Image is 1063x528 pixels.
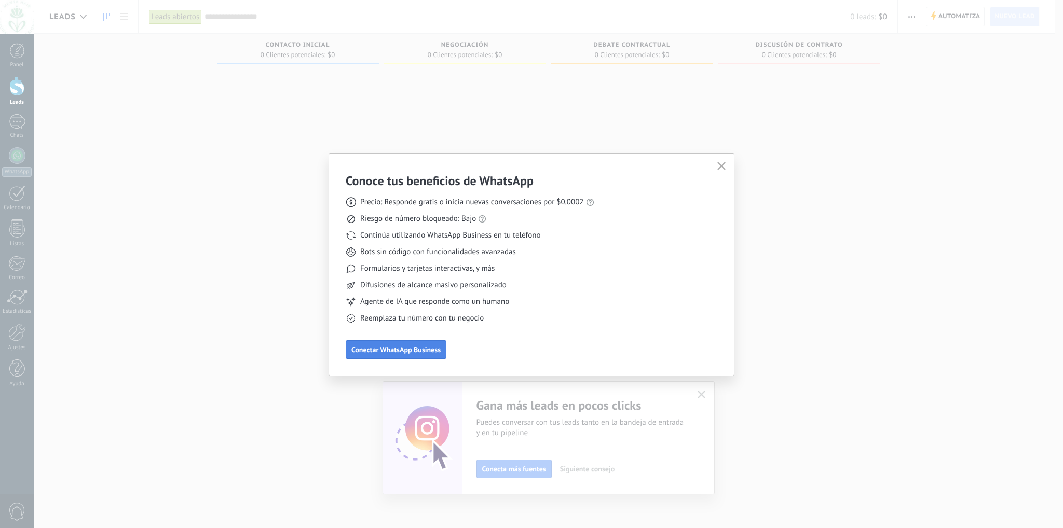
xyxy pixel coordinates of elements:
[351,346,441,353] span: Conectar WhatsApp Business
[360,313,484,324] span: Reemplaza tu número con tu negocio
[360,280,507,290] span: Difusiones de alcance masivo personalizado
[346,173,534,189] h3: Conoce tus beneficios de WhatsApp
[360,297,509,307] span: Agente de IA que responde como un humano
[360,214,476,224] span: Riesgo de número bloqueado: Bajo
[360,230,540,241] span: Continúa utilizando WhatsApp Business en tu teléfono
[360,263,495,274] span: Formularios y tarjetas interactivas, y más
[346,340,446,359] button: Conectar WhatsApp Business
[360,197,584,207] span: Precio: Responde gratis o inicia nuevas conversaciones por $0.0002
[360,247,516,257] span: Bots sin código con funcionalidades avanzadas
